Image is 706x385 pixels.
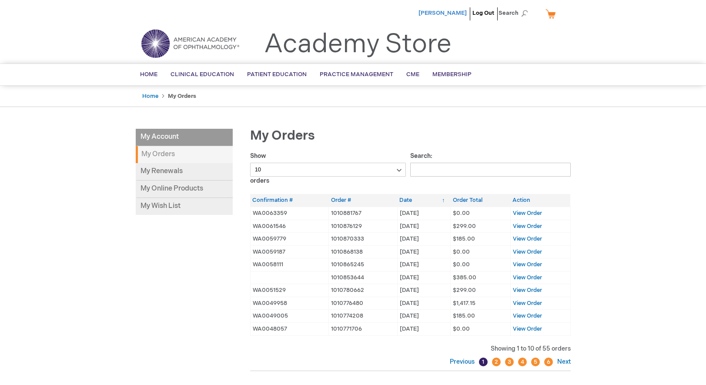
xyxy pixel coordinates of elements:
div: Showing 1 to 10 of 55 orders [250,345,571,353]
th: Date: activate to sort column ascending [397,194,450,207]
label: Show orders [250,152,406,184]
a: Home [142,93,158,100]
th: Order Total: activate to sort column ascending [451,194,510,207]
a: View Order [513,287,542,294]
span: $0.00 [453,325,470,332]
a: 6 [544,358,553,366]
th: Action: activate to sort column ascending [510,194,570,207]
a: View Order [513,223,542,230]
a: View Order [513,300,542,307]
strong: My Orders [136,146,233,163]
a: My Wish List [136,198,233,215]
td: 1010771706 [329,323,398,336]
td: WA0048057 [250,323,329,336]
td: [DATE] [397,233,450,246]
td: [DATE] [397,207,450,220]
a: View Order [513,325,542,332]
th: Order #: activate to sort column ascending [329,194,398,207]
th: Confirmation #: activate to sort column ascending [250,194,329,207]
a: 5 [531,358,540,366]
input: Search: [410,163,571,177]
span: $299.00 [453,223,476,230]
a: Next [555,358,571,365]
label: Search: [410,152,571,173]
span: Membership [432,71,472,78]
span: $1,417.15 [453,300,475,307]
td: 1010853644 [329,271,398,284]
a: View Order [513,210,542,217]
td: 1010780662 [329,284,398,297]
td: WA0061546 [250,220,329,233]
span: Home [140,71,157,78]
span: $185.00 [453,235,475,242]
a: [PERSON_NAME] [418,10,467,17]
td: 1010774208 [329,310,398,323]
td: WA0049005 [250,310,329,323]
span: Practice Management [320,71,393,78]
span: $385.00 [453,274,476,281]
a: View Order [513,312,542,319]
strong: My Orders [168,93,196,100]
span: Patient Education [247,71,307,78]
span: $0.00 [453,261,470,268]
select: Showorders [250,163,406,177]
a: View Order [513,261,542,268]
td: [DATE] [397,297,450,310]
a: 1 [479,358,488,366]
a: 4 [518,358,527,366]
a: My Online Products [136,181,233,198]
td: [DATE] [397,220,450,233]
span: $299.00 [453,287,476,294]
td: 1010876129 [329,220,398,233]
td: [DATE] [397,271,450,284]
td: 1010776480 [329,297,398,310]
span: $0.00 [453,248,470,255]
td: [DATE] [397,258,450,271]
td: WA0051529 [250,284,329,297]
td: [DATE] [397,245,450,258]
td: WA0059187 [250,245,329,258]
td: WA0063359 [250,207,329,220]
span: My Orders [250,128,315,144]
span: Clinical Education [171,71,234,78]
a: Log Out [472,10,494,17]
td: [DATE] [397,310,450,323]
td: 1010881767 [329,207,398,220]
td: WA0058111 [250,258,329,271]
td: 1010870333 [329,233,398,246]
td: WA0059779 [250,233,329,246]
td: 1010865245 [329,258,398,271]
td: 1010868138 [329,245,398,258]
a: View Order [513,248,542,255]
a: View Order [513,235,542,242]
a: 3 [505,358,514,366]
td: [DATE] [397,323,450,336]
span: $0.00 [453,210,470,217]
a: Previous [450,358,477,365]
span: $185.00 [453,312,475,319]
td: WA0049958 [250,297,329,310]
a: View Order [513,274,542,281]
span: CME [406,71,419,78]
td: [DATE] [397,284,450,297]
a: My Renewals [136,163,233,181]
a: 2 [492,358,501,366]
a: Academy Store [264,29,452,60]
span: Search [499,4,532,22]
